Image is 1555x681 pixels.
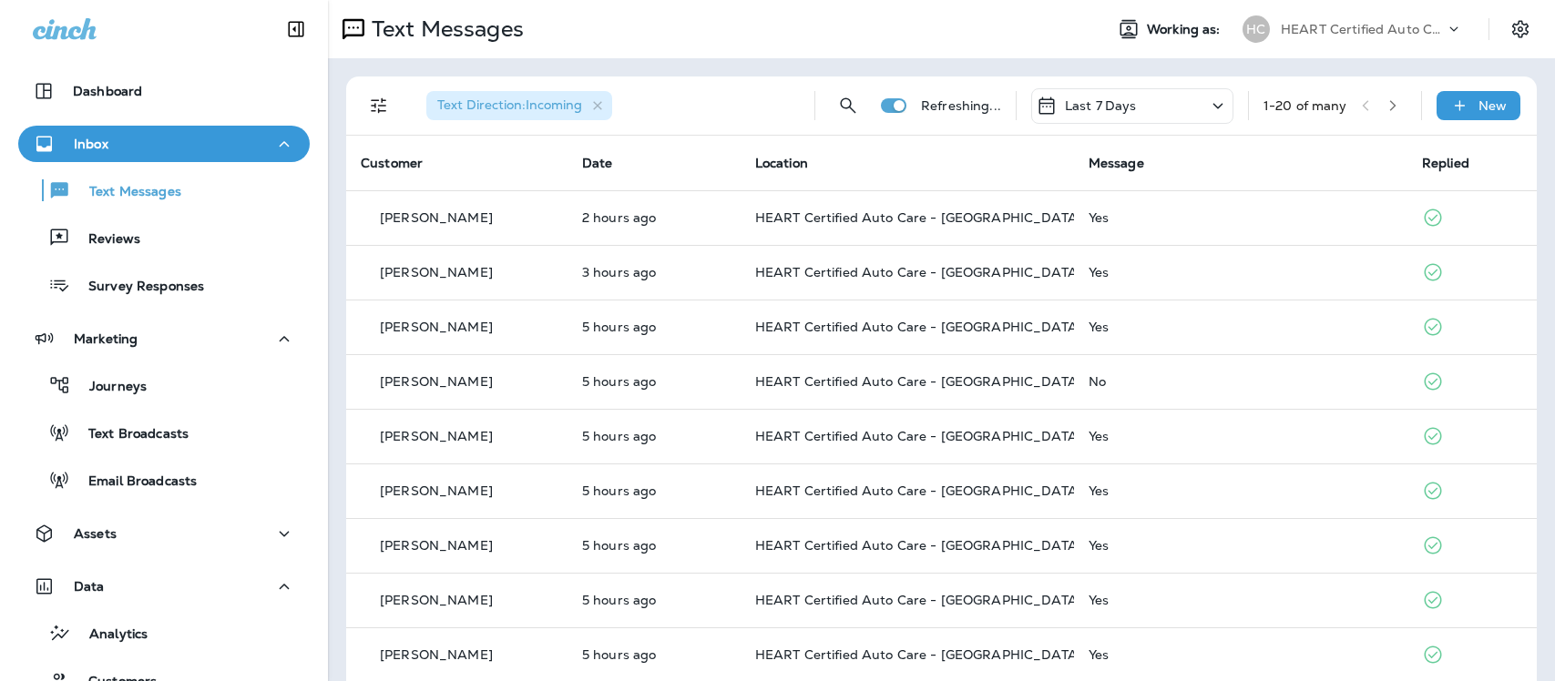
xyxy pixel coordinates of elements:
[71,626,148,644] p: Analytics
[18,461,310,499] button: Email Broadcasts
[380,593,493,607] p: [PERSON_NAME]
[70,426,189,443] p: Text Broadcasts
[71,379,147,396] p: Journeys
[380,647,493,662] p: [PERSON_NAME]
[1089,429,1393,443] div: Yes
[18,73,310,109] button: Dashboard
[1243,15,1270,43] div: HC
[18,219,310,257] button: Reviews
[70,279,204,296] p: Survey Responses
[1089,210,1393,225] div: Yes
[755,483,1082,499] span: HEART Certified Auto Care - [GEOGRAPHIC_DATA]
[1089,593,1393,607] div: Yes
[18,568,310,605] button: Data
[1089,265,1393,280] div: Yes
[1089,155,1144,171] span: Message
[18,366,310,404] button: Journeys
[73,84,142,98] p: Dashboard
[1504,13,1537,46] button: Settings
[380,210,493,225] p: [PERSON_NAME]
[74,526,117,541] p: Assets
[380,483,493,498] p: [PERSON_NAME]
[582,593,726,607] p: Sep 23, 2025 09:04 AM
[582,155,613,171] span: Date
[1089,320,1393,334] div: Yes
[18,171,310,209] button: Text Messages
[1281,22,1445,36] p: HEART Certified Auto Care
[1147,22,1224,37] span: Working as:
[18,614,310,652] button: Analytics
[755,428,1082,444] span: HEART Certified Auto Care - [GEOGRAPHIC_DATA]
[437,97,582,113] span: Text Direction : Incoming
[582,483,726,498] p: Sep 23, 2025 09:05 AM
[74,579,105,594] p: Data
[380,374,493,389] p: [PERSON_NAME]
[582,647,726,662] p: Sep 23, 2025 09:04 AM
[1478,98,1507,113] p: New
[755,264,1082,280] span: HEART Certified Auto Care - [GEOGRAPHIC_DATA]
[582,374,726,389] p: Sep 23, 2025 09:15 AM
[380,265,493,280] p: [PERSON_NAME]
[71,184,181,201] p: Text Messages
[582,320,726,334] p: Sep 23, 2025 09:18 AM
[361,87,397,124] button: Filters
[1263,98,1347,113] div: 1 - 20 of many
[1089,483,1393,498] div: Yes
[426,91,612,120] div: Text Direction:Incoming
[1422,155,1469,171] span: Replied
[582,210,726,225] p: Sep 23, 2025 12:01 PM
[18,266,310,304] button: Survey Responses
[755,209,1082,226] span: HEART Certified Auto Care - [GEOGRAPHIC_DATA]
[755,155,808,171] span: Location
[1089,647,1393,662] div: Yes
[755,592,1082,608] span: HEART Certified Auto Care - [GEOGRAPHIC_DATA]
[755,373,1082,390] span: HEART Certified Auto Care - [GEOGRAPHIC_DATA]
[921,98,1001,113] p: Refreshing...
[1089,374,1393,389] div: No
[18,413,310,452] button: Text Broadcasts
[380,538,493,553] p: [PERSON_NAME]
[74,331,138,346] p: Marketing
[582,538,726,553] p: Sep 23, 2025 09:05 AM
[1065,98,1137,113] p: Last 7 Days
[18,320,310,357] button: Marketing
[582,429,726,443] p: Sep 23, 2025 09:10 AM
[70,231,140,249] p: Reviews
[380,320,493,334] p: [PERSON_NAME]
[74,137,108,151] p: Inbox
[830,87,866,124] button: Search Messages
[361,155,423,171] span: Customer
[582,265,726,280] p: Sep 23, 2025 11:20 AM
[380,429,493,443] p: [PERSON_NAME]
[755,646,1082,663] span: HEART Certified Auto Care - [GEOGRAPHIC_DATA]
[271,11,322,47] button: Collapse Sidebar
[18,126,310,162] button: Inbox
[755,319,1082,335] span: HEART Certified Auto Care - [GEOGRAPHIC_DATA]
[18,515,310,552] button: Assets
[364,15,524,43] p: Text Messages
[1089,538,1393,553] div: Yes
[755,537,1082,554] span: HEART Certified Auto Care - [GEOGRAPHIC_DATA]
[70,473,197,491] p: Email Broadcasts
